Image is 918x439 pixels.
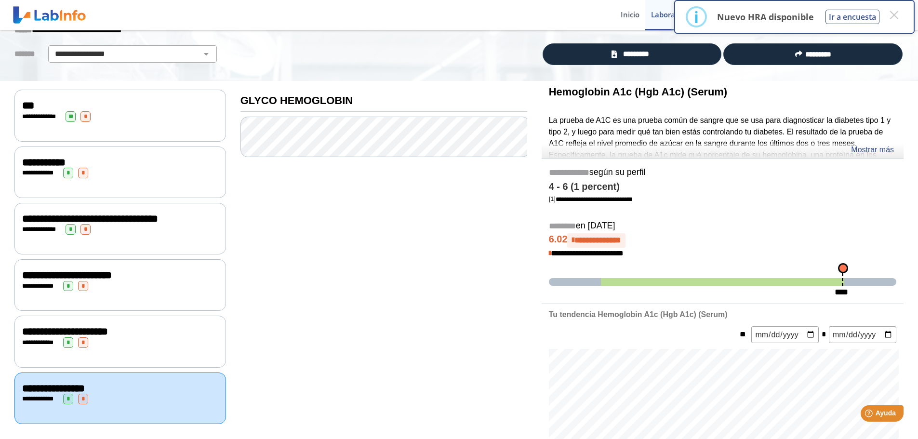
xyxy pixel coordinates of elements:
[549,167,896,178] h5: según su perfil
[832,401,907,428] iframe: Help widget launcher
[240,94,353,106] b: GLYCO HEMOGLOBIN
[885,6,903,24] button: Close this dialog
[825,10,879,24] button: Ir a encuesta
[549,115,896,195] p: La prueba de A1C es una prueba común de sangre que se usa para diagnosticar la diabetes tipo 1 y ...
[717,11,814,23] p: Nuevo HRA disponible
[694,8,699,26] div: i
[549,221,896,232] h5: en [DATE]
[549,86,727,98] b: Hemoglobin A1c (Hgb A1c) (Serum)
[751,326,819,343] input: mm/dd/yyyy
[549,195,633,202] a: [1]
[549,310,728,319] b: Tu tendencia Hemoglobin A1c (Hgb A1c) (Serum)
[829,326,896,343] input: mm/dd/yyyy
[549,181,896,193] h4: 4 - 6 (1 percent)
[549,233,896,248] h4: 6.02
[851,144,894,156] a: Mostrar más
